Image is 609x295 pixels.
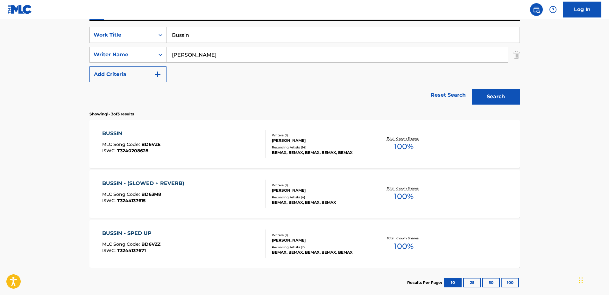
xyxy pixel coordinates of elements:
span: T3244137615 [117,198,145,203]
span: BD6VZZ [141,241,160,247]
div: Drag [579,271,583,290]
p: Total Known Shares: [387,236,421,241]
span: 100 % [394,191,414,202]
span: ISWC : [102,248,117,253]
div: Writers ( 1 ) [272,183,368,188]
p: Showing 1 - 3 of 3 results [89,111,134,117]
span: MLC Song Code : [102,241,141,247]
div: Writer Name [94,51,151,58]
p: Total Known Shares: [387,136,421,141]
img: Delete Criterion [513,47,520,63]
div: BUSSIN - (SLOWED + REVERB) [102,180,188,187]
div: [PERSON_NAME] [272,237,368,243]
div: Help [547,3,559,16]
div: BEMAX, BEMAX, BEMAX, BEMAX, BEMAX [272,250,368,255]
button: 10 [444,278,462,287]
div: Work Title [94,31,151,39]
a: BUSSIN - (SLOWED + REVERB)MLC Song Code:BD63M8ISWC:T3244137615Writers (1)[PERSON_NAME]Recording A... [89,170,520,218]
span: 100 % [394,241,414,252]
span: T3240208628 [117,148,148,154]
a: Log In [563,2,601,17]
div: BEMAX, BEMAX, BEMAX, BEMAX, BEMAX [272,150,368,155]
a: Public Search [530,3,543,16]
img: 9d2ae6d4665cec9f34b9.svg [154,71,161,78]
a: BUSSINMLC Song Code:BD6VZEISWC:T3240208628Writers (1)[PERSON_NAME]Recording Artists (14)BEMAX, BE... [89,120,520,168]
img: search [533,6,540,13]
p: Results Per Page: [407,280,443,285]
span: BD63M8 [141,191,161,197]
div: [PERSON_NAME] [272,188,368,193]
form: Search Form [89,27,520,108]
div: BUSSIN [102,130,160,137]
span: MLC Song Code : [102,191,141,197]
div: BUSSIN - SPED UP [102,230,160,237]
div: Recording Artists ( 7 ) [272,245,368,250]
img: MLC Logo [8,5,32,14]
div: Writers ( 1 ) [272,233,368,237]
button: Add Criteria [89,66,166,82]
button: 100 [501,278,519,287]
a: BUSSIN - SPED UPMLC Song Code:BD6VZZISWC:T3244137671Writers (1)[PERSON_NAME]Recording Artists (7)... [89,220,520,268]
button: Search [472,89,520,105]
iframe: Chat Widget [577,264,609,295]
span: T3244137671 [117,248,146,253]
div: Recording Artists ( 4 ) [272,195,368,200]
a: Reset Search [428,88,469,102]
div: Recording Artists ( 14 ) [272,145,368,150]
div: BEMAX, BEMAX, BEMAX, BEMAX [272,200,368,205]
img: help [549,6,557,13]
span: 100 % [394,141,414,152]
span: BD6VZE [141,141,160,147]
p: Total Known Shares: [387,186,421,191]
button: 50 [482,278,500,287]
button: 25 [463,278,481,287]
span: MLC Song Code : [102,141,141,147]
span: ISWC : [102,198,117,203]
div: [PERSON_NAME] [272,138,368,143]
div: Writers ( 1 ) [272,133,368,138]
span: ISWC : [102,148,117,154]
